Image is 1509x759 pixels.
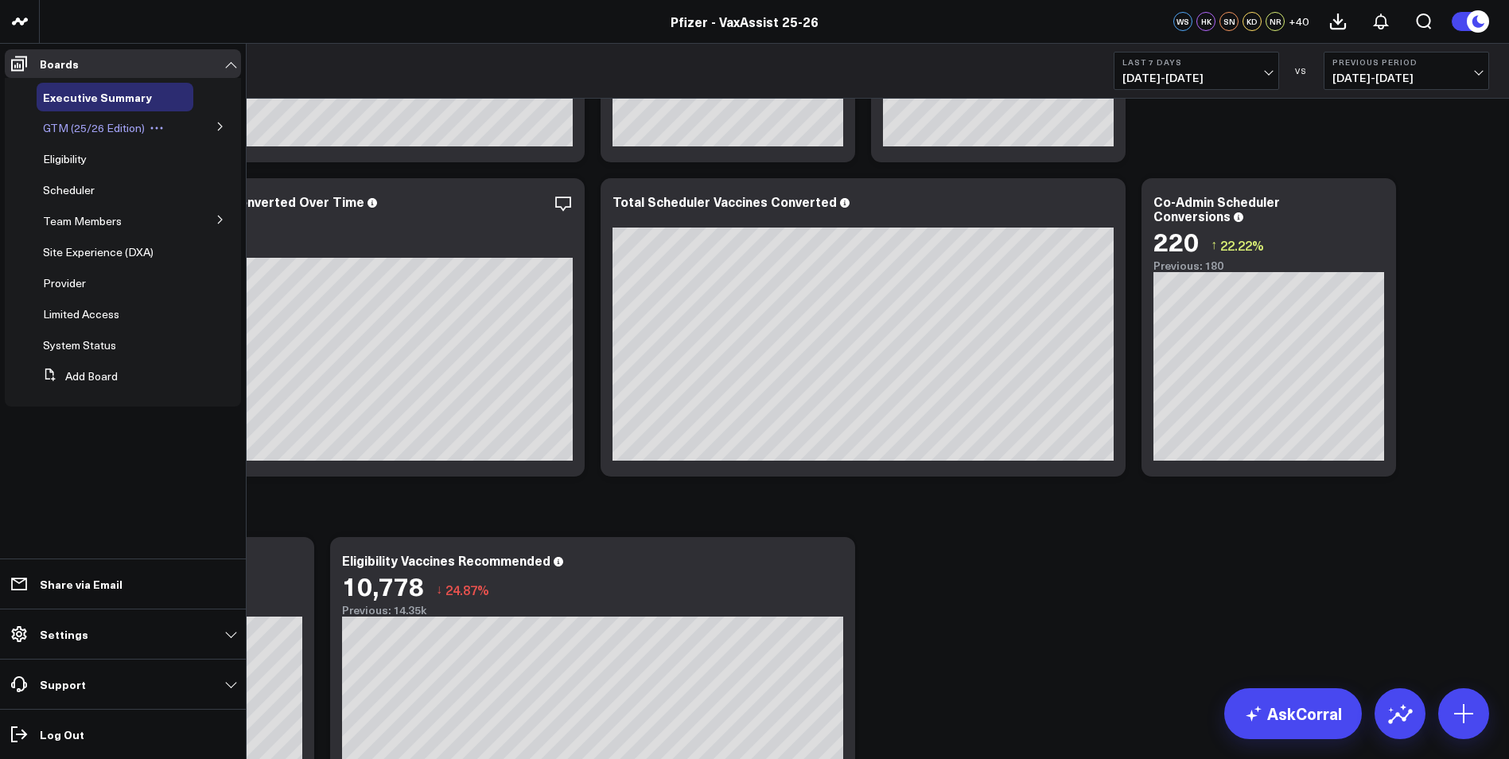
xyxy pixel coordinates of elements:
[1287,66,1316,76] div: VS
[1266,12,1285,31] div: NR
[43,308,119,321] a: Limited Access
[43,184,95,197] a: Scheduler
[1220,236,1264,254] span: 22.22%
[671,13,819,30] a: Pfizer - VaxAssist 25-26
[43,213,122,228] span: Team Members
[1332,72,1480,84] span: [DATE] - [DATE]
[1114,52,1279,90] button: Last 7 Days[DATE]-[DATE]
[1324,52,1489,90] button: Previous Period[DATE]-[DATE]
[1173,12,1192,31] div: WS
[43,182,95,197] span: Scheduler
[1153,193,1280,224] div: Co-Admin Scheduler Conversions
[40,628,88,640] p: Settings
[43,306,119,321] span: Limited Access
[43,153,87,165] a: Eligibility
[342,604,843,617] div: Previous: 14.35k
[1224,688,1362,739] a: AskCorral
[43,215,122,228] a: Team Members
[1196,12,1215,31] div: HK
[445,581,489,598] span: 24.87%
[436,579,442,600] span: ↓
[43,120,145,135] span: GTM (25/26 Edition)
[43,122,145,134] a: GTM (25/26 Edition)
[1153,227,1199,255] div: 220
[342,551,550,569] div: Eligibility Vaccines Recommended
[1243,12,1262,31] div: KD
[43,275,86,290] span: Provider
[40,57,79,70] p: Boards
[43,244,154,259] span: Site Experience (DXA)
[342,571,424,600] div: 10,778
[5,720,241,749] a: Log Out
[43,246,154,259] a: Site Experience (DXA)
[43,151,87,166] span: Eligibility
[43,277,86,290] a: Provider
[40,678,86,691] p: Support
[40,578,123,590] p: Share via Email
[1219,12,1239,31] div: SN
[43,91,152,103] a: Executive Summary
[37,362,118,391] button: Add Board
[613,193,837,210] div: Total Scheduler Vaccines Converted
[1289,12,1309,31] button: +40
[1153,259,1384,272] div: Previous: 180
[40,728,84,741] p: Log Out
[1211,235,1217,255] span: ↑
[72,245,573,258] div: Previous: 749
[43,337,116,352] span: System Status
[1122,57,1270,67] b: Last 7 Days
[1122,72,1270,84] span: [DATE] - [DATE]
[43,339,116,352] a: System Status
[1289,16,1309,27] span: + 40
[43,89,152,105] span: Executive Summary
[1332,57,1480,67] b: Previous Period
